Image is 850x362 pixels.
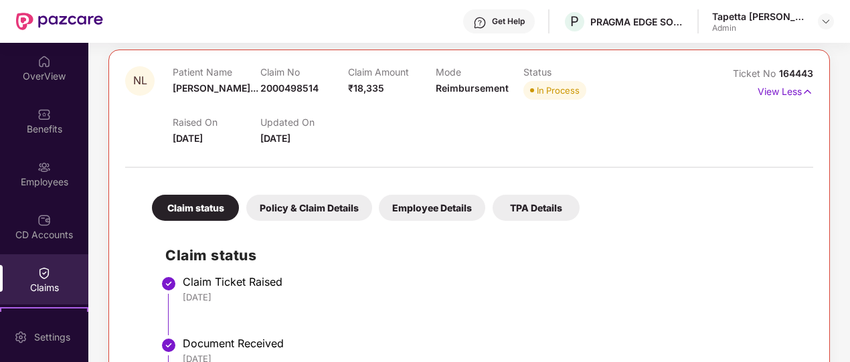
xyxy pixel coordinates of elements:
h2: Claim status [165,244,800,266]
img: svg+xml;base64,PHN2ZyBpZD0iRW1wbG95ZWVzIiB4bWxucz0iaHR0cDovL3d3dy53My5vcmcvMjAwMC9zdmciIHdpZHRoPS... [37,161,51,174]
span: [DATE] [173,132,203,144]
div: [DATE] [183,291,800,303]
span: ₹18,335 [348,82,384,94]
div: Settings [30,331,74,344]
div: Admin [712,23,806,33]
span: [PERSON_NAME]... [173,82,258,94]
div: TPA Details [493,195,580,221]
span: [DATE] [260,132,290,144]
img: svg+xml;base64,PHN2ZyBpZD0iU3RlcC1Eb25lLTMyeDMyIiB4bWxucz0iaHR0cDovL3d3dy53My5vcmcvMjAwMC9zdmciIH... [161,276,177,292]
span: P [570,13,579,29]
img: svg+xml;base64,PHN2ZyBpZD0iSGVscC0zMngzMiIgeG1sbnM9Imh0dHA6Ly93d3cudzMub3JnLzIwMDAvc3ZnIiB3aWR0aD... [473,16,487,29]
div: Employee Details [379,195,485,221]
img: svg+xml;base64,PHN2ZyBpZD0iRHJvcGRvd24tMzJ4MzIiIHhtbG5zPSJodHRwOi8vd3d3LnczLm9yZy8yMDAwL3N2ZyIgd2... [821,16,831,27]
div: Get Help [492,16,525,27]
img: svg+xml;base64,PHN2ZyBpZD0iQmVuZWZpdHMiIHhtbG5zPSJodHRwOi8vd3d3LnczLm9yZy8yMDAwL3N2ZyIgd2lkdGg9Ij... [37,108,51,121]
p: Patient Name [173,66,260,78]
p: Raised On [173,116,260,128]
div: Document Received [183,337,800,350]
img: New Pazcare Logo [16,13,103,30]
div: PRAGMA EDGE SOFTWARE SERVICES PRIVATE LIMITED [590,15,684,28]
span: Reimbursement [436,82,509,94]
span: Ticket No [733,68,779,79]
span: NL [133,75,147,86]
img: svg+xml;base64,PHN2ZyBpZD0iQ2xhaW0iIHhtbG5zPSJodHRwOi8vd3d3LnczLm9yZy8yMDAwL3N2ZyIgd2lkdGg9IjIwIi... [37,266,51,280]
img: svg+xml;base64,PHN2ZyBpZD0iU2V0dGluZy0yMHgyMCIgeG1sbnM9Imh0dHA6Ly93d3cudzMub3JnLzIwMDAvc3ZnIiB3aW... [14,331,27,344]
span: 164443 [779,68,813,79]
div: In Process [537,84,580,97]
img: svg+xml;base64,PHN2ZyBpZD0iQ0RfQWNjb3VudHMiIGRhdGEtbmFtZT0iQ0QgQWNjb3VudHMiIHhtbG5zPSJodHRwOi8vd3... [37,213,51,227]
img: svg+xml;base64,PHN2ZyB4bWxucz0iaHR0cDovL3d3dy53My5vcmcvMjAwMC9zdmciIHdpZHRoPSIxNyIgaGVpZ2h0PSIxNy... [802,84,813,99]
div: Policy & Claim Details [246,195,372,221]
p: Claim No [260,66,348,78]
p: Status [523,66,611,78]
img: svg+xml;base64,PHN2ZyBpZD0iSG9tZSIgeG1sbnM9Imh0dHA6Ly93d3cudzMub3JnLzIwMDAvc3ZnIiB3aWR0aD0iMjAiIG... [37,55,51,68]
div: Claim status [152,195,239,221]
p: Claim Amount [348,66,436,78]
div: Tapetta [PERSON_NAME] [PERSON_NAME] [712,10,806,23]
p: Mode [436,66,523,78]
p: View Less [758,81,813,99]
span: 2000498514 [260,82,319,94]
p: Updated On [260,116,348,128]
img: svg+xml;base64,PHN2ZyBpZD0iU3RlcC1Eb25lLTMyeDMyIiB4bWxucz0iaHR0cDovL3d3dy53My5vcmcvMjAwMC9zdmciIH... [161,337,177,353]
div: Claim Ticket Raised [183,275,800,288]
